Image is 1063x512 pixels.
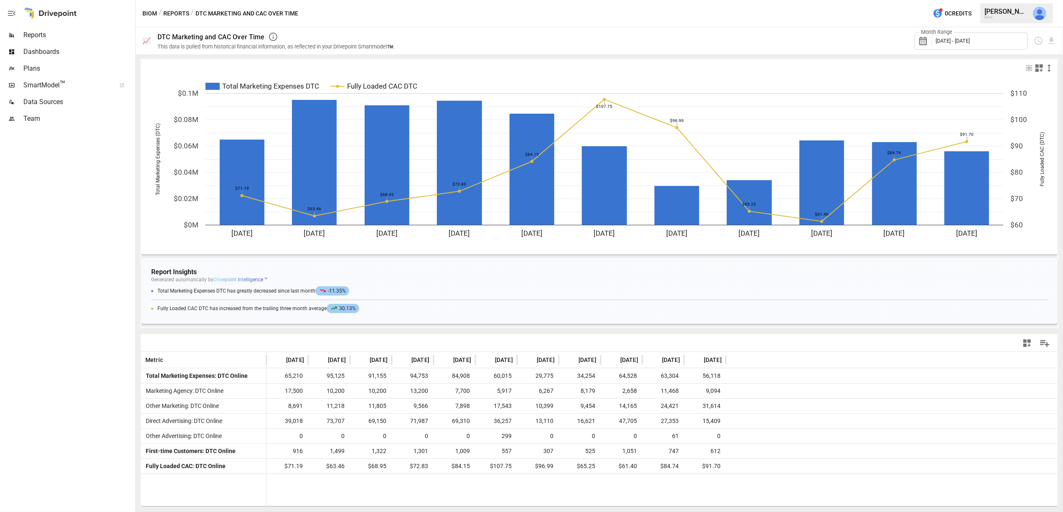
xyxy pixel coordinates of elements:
text: Total Marketing Expenses DTC [222,82,319,90]
button: Download report [1047,36,1056,46]
span: 11,218 [325,399,346,413]
text: [DATE] [956,229,977,237]
text: [DATE] [594,229,615,237]
span: [DATE] [495,356,513,364]
text: $91.70 [960,132,974,137]
span: 24,421 [660,399,680,413]
text: $96.99 [670,118,684,123]
button: Sort [566,354,578,366]
span: [DATE] [370,356,388,364]
span: 7,898 [454,399,471,413]
span: First-time Customers: DTC Online [142,448,236,454]
span: 0 [465,429,471,443]
span: 16,621 [576,414,596,428]
span: 0 [716,429,722,443]
button: Sort [315,354,327,366]
span: $91.70 [701,459,722,474]
button: Sort [649,354,661,366]
button: Sort [524,354,536,366]
text: [DATE] [811,229,832,237]
span: 65,210 [284,369,304,383]
span: 10,200 [325,384,346,398]
div: / [191,8,194,19]
span: 9,454 [579,399,596,413]
span: [DATE] [662,356,680,364]
span: 71,987 [409,414,429,428]
label: Month Range [919,28,954,36]
span: -11.35% [315,286,349,295]
span: Fully Loaded CAC: DTC Online [142,463,226,469]
span: 95,125 [325,369,346,383]
span: Direct Advertising: DTC Online [142,418,222,424]
text: [DATE] [231,229,253,237]
text: [DATE] [666,229,688,237]
span: 47,705 [618,414,638,428]
text: [DATE] [739,229,760,237]
text: $84.15 [525,152,539,157]
span: 34,254 [576,369,596,383]
span: 1,301 [412,444,429,459]
text: $0.02M [174,194,198,203]
span: $63.46 [325,459,346,474]
span: 69,150 [367,414,388,428]
text: $60 [1010,221,1023,229]
span: 63,304 [660,369,680,383]
span: Total Marketing Expenses DTC has greatly decreased since last month [157,288,351,294]
div: / [159,8,162,19]
span: 64,528 [618,369,638,383]
text: $70 [1010,194,1023,203]
span: 69,310 [451,414,471,428]
button: Sort [441,354,452,366]
button: Schedule report [1034,36,1043,46]
text: [DATE] [376,229,398,237]
text: $107.75 [596,104,613,109]
text: Total Marketing Expenses (DTC) [155,123,161,195]
button: Will Gahagan [1028,2,1051,25]
span: 11,468 [660,384,680,398]
text: $72.83 [452,182,466,186]
text: $100 [1010,115,1027,124]
span: Team [23,114,134,124]
span: 9,566 [412,399,429,413]
text: $80 [1010,168,1023,176]
span: Marketing Agency: DTC Online [142,387,223,394]
text: $68.95 [380,192,394,197]
span: 1,322 [370,444,388,459]
span: 0 [549,429,555,443]
span: $84.74 [659,459,680,474]
span: 2,658 [621,384,638,398]
span: 747 [667,444,680,459]
span: 15,409 [701,414,722,428]
span: 0 [424,429,429,443]
span: 1,051 [621,444,638,459]
span: 94,753 [409,369,429,383]
div: This data is pulled from historical financial information, as reflected in your Drivepoint Smartm... [157,43,395,50]
button: Sort [608,354,619,366]
span: $71.19 [283,459,304,474]
span: 557 [500,444,513,459]
span: 17,500 [284,384,304,398]
text: $110 [1010,89,1027,97]
span: 14,165 [618,399,638,413]
span: 11,805 [367,399,388,413]
img: Will Gahagan [1033,7,1046,20]
span: 0 [632,429,638,443]
span: $107.75 [489,459,513,474]
span: $84.15 [450,459,471,474]
span: 8,691 [287,399,304,413]
text: [DATE] [884,229,905,237]
span: 0 [591,429,596,443]
span: ™ [60,79,66,89]
span: 84,908 [451,369,471,383]
text: [DATE] [304,229,325,237]
span: 13,110 [534,414,555,428]
text: $0M [184,221,198,229]
span: 13,200 [409,384,429,398]
span: [DATE] [286,356,304,364]
span: [DATE] [578,356,596,364]
span: 6,267 [538,384,555,398]
span: 7,700 [454,384,471,398]
span: 17,543 [492,399,513,413]
button: Sort [274,354,285,366]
